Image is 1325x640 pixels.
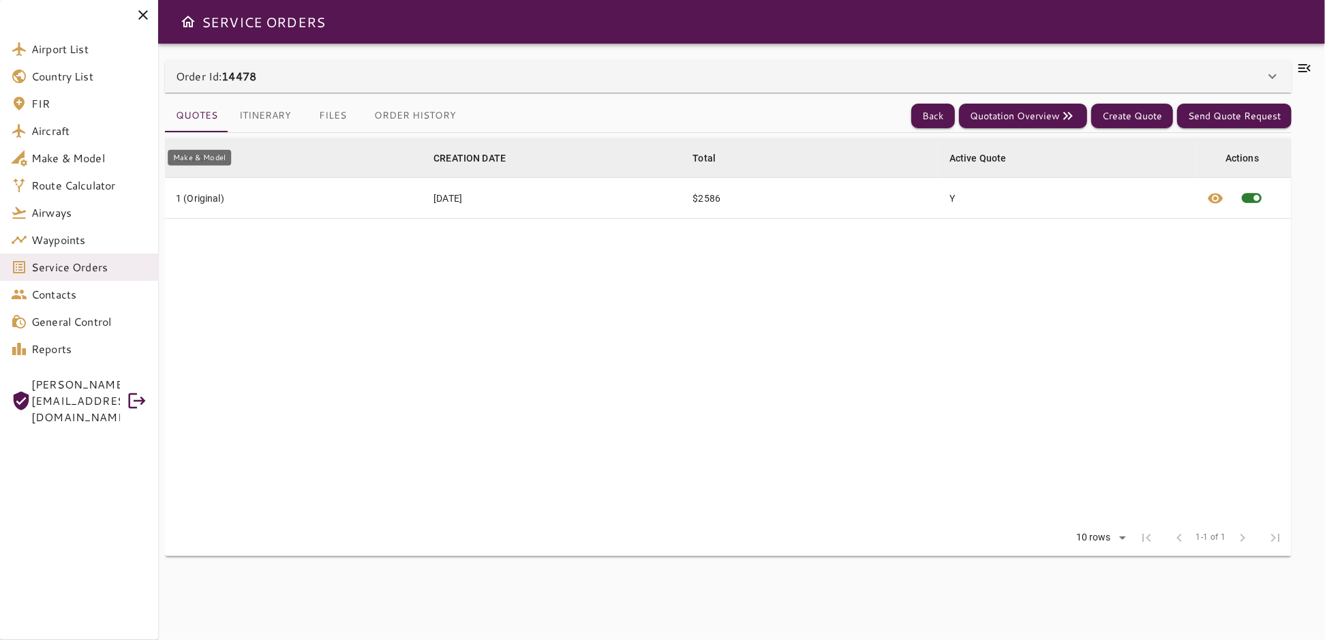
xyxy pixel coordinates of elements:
div: basic tabs example [165,100,467,132]
div: 10 rows [1067,528,1131,548]
span: CREATION DATE [433,150,523,166]
h6: SERVICE ORDERS [202,11,325,33]
td: Y [939,178,1195,219]
td: $2586 [682,178,939,219]
span: Waypoints [31,232,147,248]
span: Make & Model [31,150,147,166]
div: Total [693,150,716,166]
span: Route Calculator [31,177,147,194]
button: Itinerary [228,100,302,132]
div: Make & Model [168,150,231,166]
span: Airways [31,204,147,221]
button: Create Quote [1091,104,1173,129]
span: Active Quote [949,150,1024,166]
span: 1-1 of 1 [1196,531,1226,545]
span: Contacts [31,286,147,303]
span: Previous Page [1163,521,1196,554]
div: CREATION DATE [433,150,506,166]
p: Order Id: [176,68,256,85]
b: 14478 [222,68,256,84]
button: Files [302,100,363,132]
span: [PERSON_NAME][EMAIL_ADDRESS][DOMAIN_NAME] [31,376,120,425]
span: visibility [1207,190,1223,207]
span: Total [693,150,734,166]
span: Airport List [31,41,147,57]
span: Service Orders [31,259,147,275]
span: General Control [31,314,147,330]
button: Quotation Overview [959,104,1087,129]
span: Country List [31,68,147,85]
button: View quote details [1199,178,1232,218]
span: Aircraft [31,123,147,139]
button: Send Quote Request [1177,104,1292,129]
span: This quote is already active [1232,178,1272,218]
div: 10 rows [1073,532,1114,543]
td: [DATE] [423,178,682,219]
span: Next Page [1226,521,1259,554]
span: Last Page [1259,521,1292,554]
span: Reports [31,341,147,357]
div: Order Id:14478 [165,60,1292,93]
button: Quotes [165,100,228,132]
span: First Page [1131,521,1163,554]
button: Back [911,104,955,129]
button: Open drawer [174,8,202,35]
td: 1 (Original) [165,178,423,219]
button: Order History [363,100,467,132]
span: FIR [31,95,147,112]
div: Active Quote [949,150,1007,166]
